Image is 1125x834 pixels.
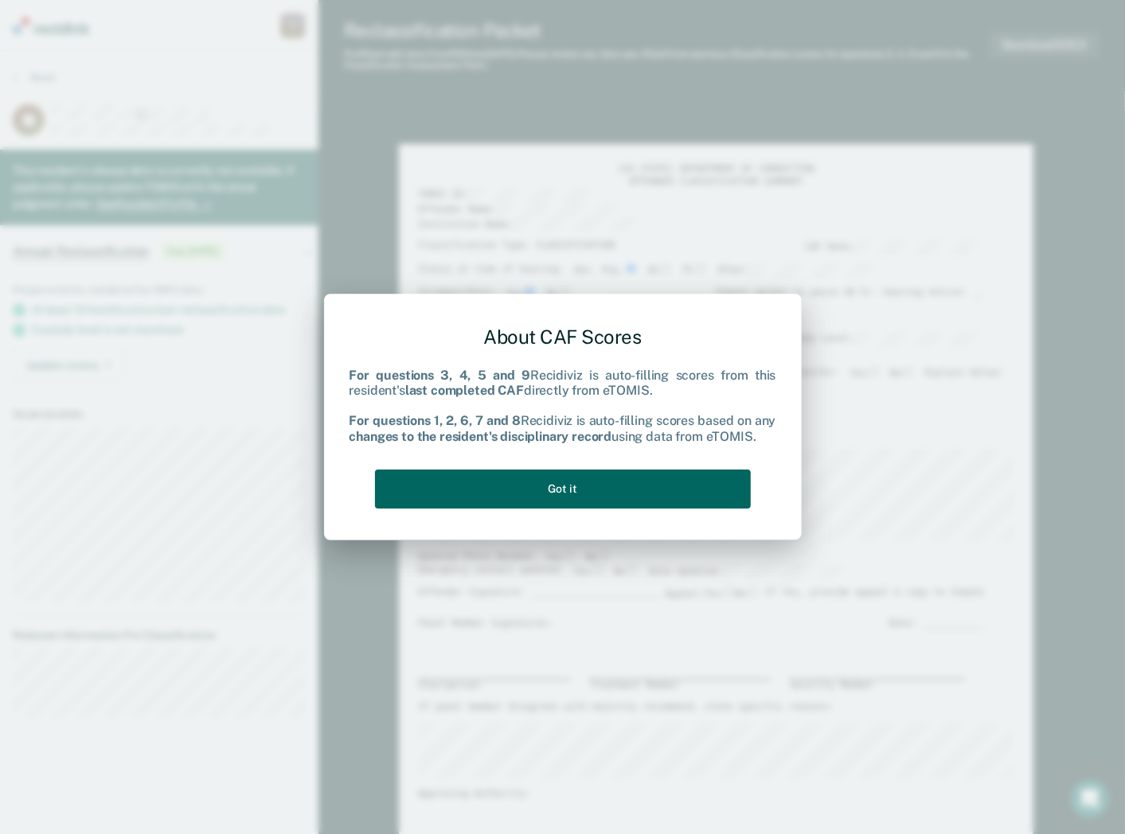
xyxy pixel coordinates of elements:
button: Got it [375,470,751,509]
b: For questions 1, 2, 6, 7 and 8 [350,414,521,429]
div: Recidiviz is auto-filling scores from this resident's directly from eTOMIS. Recidiviz is auto-fil... [350,368,776,444]
div: About CAF Scores [350,313,776,361]
b: changes to the resident's disciplinary record [350,429,612,444]
b: For questions 3, 4, 5 and 9 [350,368,531,383]
b: last completed CAF [405,383,524,398]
